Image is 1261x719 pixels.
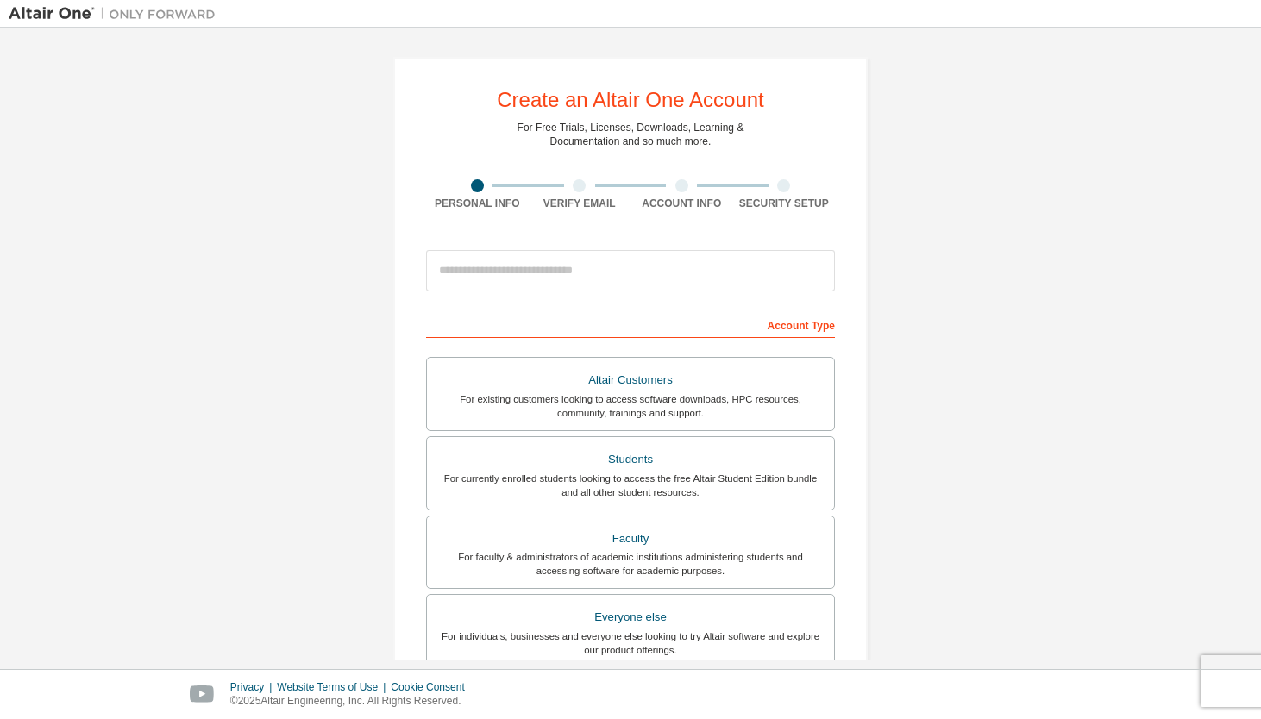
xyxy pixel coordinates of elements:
div: Cookie Consent [391,680,474,694]
div: For faculty & administrators of academic institutions administering students and accessing softwa... [437,550,824,578]
div: Altair Customers [437,368,824,392]
div: Create an Altair One Account [497,90,764,110]
div: Account Info [630,197,733,210]
div: Students [437,447,824,472]
div: Website Terms of Use [277,680,391,694]
div: Security Setup [733,197,836,210]
img: youtube.svg [190,685,215,703]
div: For individuals, businesses and everyone else looking to try Altair software and explore our prod... [437,629,824,657]
p: © 2025 Altair Engineering, Inc. All Rights Reserved. [230,694,475,709]
div: Privacy [230,680,277,694]
div: For Free Trials, Licenses, Downloads, Learning & Documentation and so much more. [518,121,744,148]
div: For currently enrolled students looking to access the free Altair Student Edition bundle and all ... [437,472,824,499]
img: Altair One [9,5,224,22]
div: Account Type [426,310,835,338]
div: Everyone else [437,605,824,629]
div: Verify Email [529,197,631,210]
div: For existing customers looking to access software downloads, HPC resources, community, trainings ... [437,392,824,420]
div: Personal Info [426,197,529,210]
div: Faculty [437,527,824,551]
